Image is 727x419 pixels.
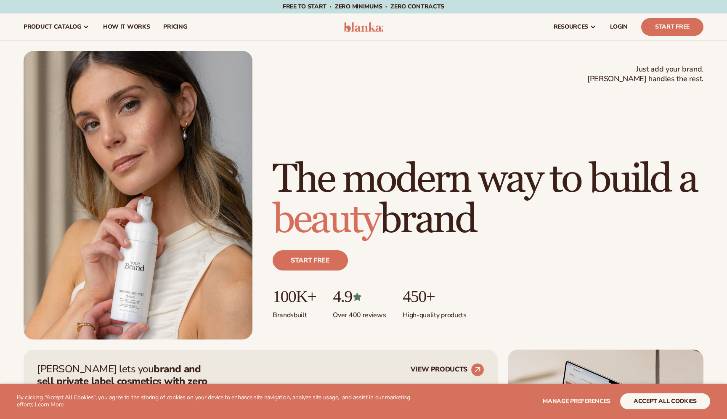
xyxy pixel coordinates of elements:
a: product catalog [17,13,96,40]
img: Female holding tanning mousse. [24,51,252,339]
span: Free to start · ZERO minimums · ZERO contracts [283,3,444,11]
button: Manage preferences [543,393,610,409]
span: Manage preferences [543,397,610,405]
a: How It Works [96,13,157,40]
a: Start Free [641,18,703,36]
a: VIEW PRODUCTS [411,363,484,377]
span: product catalog [24,24,81,30]
img: logo [344,22,384,32]
span: pricing [163,24,187,30]
a: Start free [273,250,348,270]
p: By clicking "Accept All Cookies", you agree to the storing of cookies on your device to enhance s... [17,394,432,408]
button: accept all cookies [620,393,710,409]
span: resources [554,24,588,30]
h1: The modern way to build a brand [273,159,703,240]
a: Learn More [35,400,64,408]
span: beauty [273,195,379,244]
p: 4.9 [333,287,386,306]
a: resources [547,13,603,40]
span: LOGIN [610,24,628,30]
p: High-quality products [403,306,466,320]
p: Brands built [273,306,316,320]
p: 450+ [403,287,466,306]
span: How It Works [103,24,150,30]
strong: brand and sell private label cosmetics with zero hassle [37,362,207,400]
a: LOGIN [603,13,634,40]
a: pricing [157,13,194,40]
p: Over 400 reviews [333,306,386,320]
span: Just add your brand. [PERSON_NAME] handles the rest. [587,64,703,84]
p: 100K+ [273,287,316,306]
p: [PERSON_NAME] lets you —zero inventory, zero upfront costs, and we handle fulfillment for you. [37,363,218,411]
